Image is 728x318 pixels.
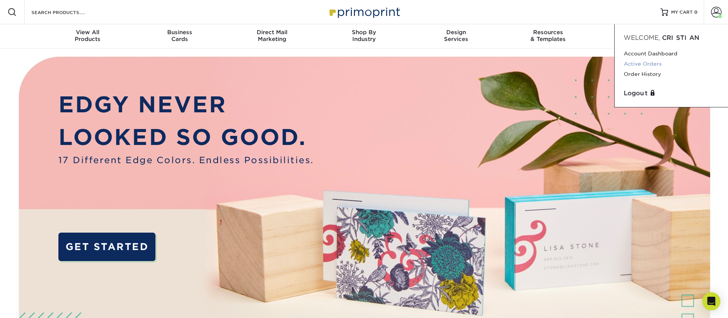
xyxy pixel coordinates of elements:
span: Shop By [318,29,410,36]
a: GET STARTED [58,233,156,261]
div: & Templates [502,29,594,43]
span: Direct Mail [226,29,318,36]
p: LOOKED SO GOOD. [58,121,314,154]
div: & Support [594,29,686,43]
a: Shop ByIndustry [318,24,410,49]
span: Resources [502,29,594,36]
div: Cards [134,29,226,43]
p: EDGY NEVER [58,88,314,121]
span: 0 [694,9,698,15]
span: CRISTIAN [662,34,700,41]
span: Welcome, [624,34,660,41]
a: DesignServices [410,24,502,49]
a: BusinessCards [134,24,226,49]
a: Direct MailMarketing [226,24,318,49]
a: Logout [624,89,719,98]
a: View AllProducts [42,24,134,49]
span: View All [42,29,134,36]
img: Primoprint [326,4,402,20]
a: Contact& Support [594,24,686,49]
div: Services [410,29,502,43]
span: Business [134,29,226,36]
div: Industry [318,29,410,43]
div: Products [42,29,134,43]
span: Contact [594,29,686,36]
input: SEARCH PRODUCTS..... [31,8,105,17]
a: Order History [624,69,719,79]
span: 17 Different Edge Colors. Endless Possibilities. [58,154,314,167]
a: Account Dashboard [624,49,719,59]
a: Active Orders [624,59,719,69]
a: Resources& Templates [502,24,594,49]
div: Marketing [226,29,318,43]
span: Design [410,29,502,36]
div: Open Intercom Messenger [702,292,720,310]
span: MY CART [671,9,693,16]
